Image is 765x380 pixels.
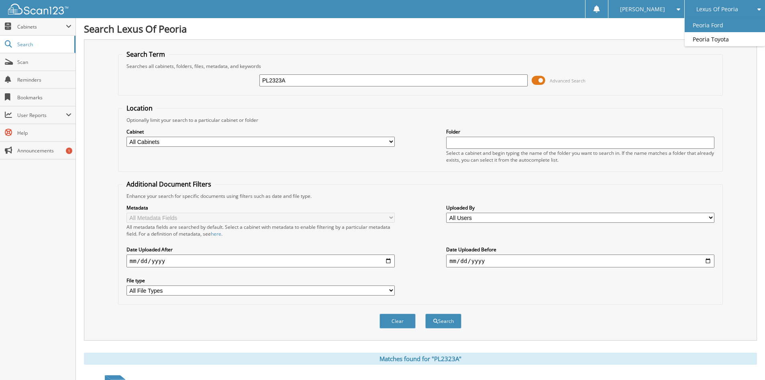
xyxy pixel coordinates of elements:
[126,246,395,253] label: Date Uploaded After
[17,76,71,83] span: Reminders
[84,22,757,35] h1: Search Lexus Of Peoria
[17,94,71,101] span: Bookmarks
[126,224,395,237] div: All metadata fields are searched by default. Select a cabinet with metadata to enable filtering b...
[685,18,765,32] a: Peoria Ford
[211,230,221,237] a: here
[126,255,395,267] input: start
[126,277,395,284] label: File type
[685,32,765,46] a: Peoria Toyota
[17,129,71,136] span: Help
[126,128,395,135] label: Cabinet
[17,147,71,154] span: Announcements
[425,314,461,329] button: Search
[122,117,718,123] div: Optionally limit your search to a particular cabinet or folder
[122,63,718,70] div: Searches all cabinets, folders, files, metadata, and keywords
[446,246,714,253] label: Date Uploaded Before
[8,4,68,14] img: scan123-logo-white.svg
[17,112,66,119] span: User Reports
[17,23,66,30] span: Cabinets
[550,78,585,84] span: Advanced Search
[17,59,71,66] span: Scan
[122,50,169,59] legend: Search Term
[446,255,714,267] input: end
[126,204,395,211] label: Metadata
[66,148,72,154] div: 1
[446,204,714,211] label: Uploaded By
[379,314,416,329] button: Clear
[446,128,714,135] label: Folder
[17,41,70,48] span: Search
[122,180,215,189] legend: Additional Document Filters
[122,193,718,199] div: Enhance your search for specific documents using filters such as date and file type.
[122,104,157,113] legend: Location
[696,7,738,12] span: Lexus Of Peoria
[84,353,757,365] div: Matches found for "PL2323A"
[446,150,714,163] div: Select a cabinet and begin typing the name of the folder you want to search in. If the name match...
[620,7,665,12] span: [PERSON_NAME]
